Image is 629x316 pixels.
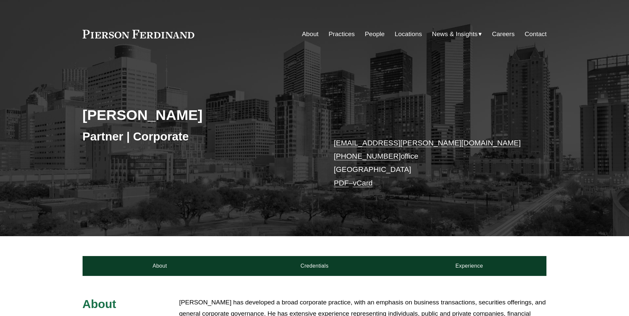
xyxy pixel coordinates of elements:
[432,28,478,40] span: News & Insights
[334,152,401,160] a: [PHONE_NUMBER]
[83,256,237,276] a: About
[525,28,546,40] a: Contact
[329,28,355,40] a: Practices
[237,256,392,276] a: Credentials
[83,106,315,124] h2: [PERSON_NAME]
[492,28,515,40] a: Careers
[353,179,373,187] a: vCard
[302,28,319,40] a: About
[334,179,349,187] a: PDF
[395,28,422,40] a: Locations
[392,256,547,276] a: Experience
[334,139,521,147] a: [EMAIL_ADDRESS][PERSON_NAME][DOMAIN_NAME]
[83,297,116,310] span: About
[432,28,482,40] a: folder dropdown
[83,129,315,144] h3: Partner | Corporate
[365,28,385,40] a: People
[334,136,527,190] p: office [GEOGRAPHIC_DATA] –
